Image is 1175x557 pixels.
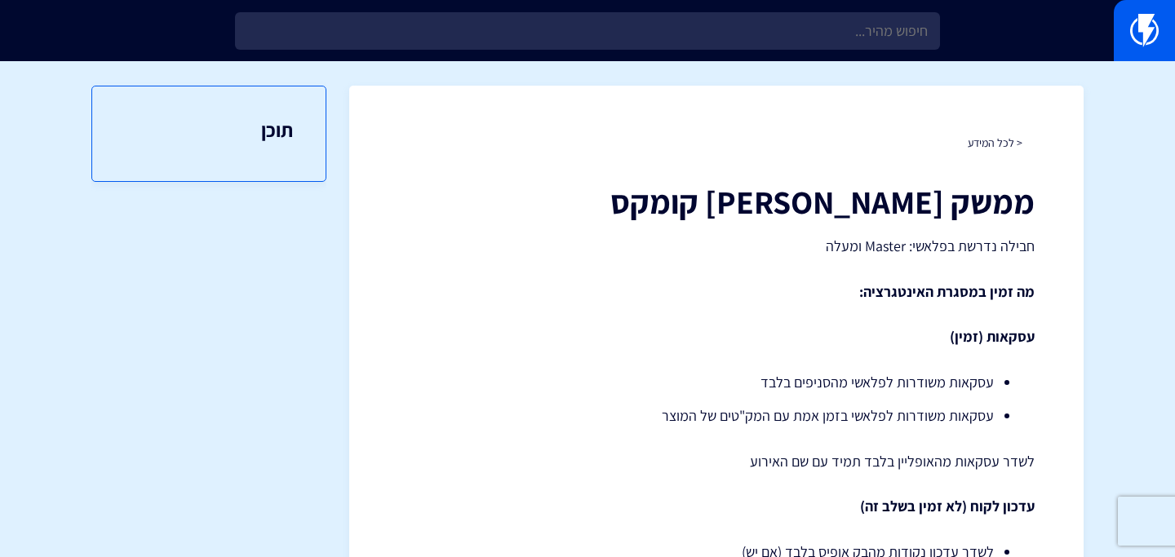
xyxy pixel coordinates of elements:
a: < לכל המידע [968,135,1022,150]
li: עסקאות משודרות לפלאשי בזמן אמת עם המק"טים של המוצר [439,405,994,427]
p: חבילה נדרשת בפלאשי: Master ומעלה [398,236,1035,257]
strong: עדכון לקוח (לא זמין בשלב זה) [860,497,1035,515]
input: חיפוש מהיר... [235,12,940,50]
li: עסקאות משודרות לפלאשי מהסניפים בלבד [439,372,994,393]
p: לשדר עסקאות מהאופליין בלבד תמיד עם שם האירוע [398,451,1035,472]
strong: מה זמין במסגרת האינטגרציה: [859,282,1035,301]
h3: תוכן [125,119,293,140]
h1: ממשק [PERSON_NAME] קומקס [398,183,1035,219]
strong: עסקאות (זמין) [950,327,1035,346]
